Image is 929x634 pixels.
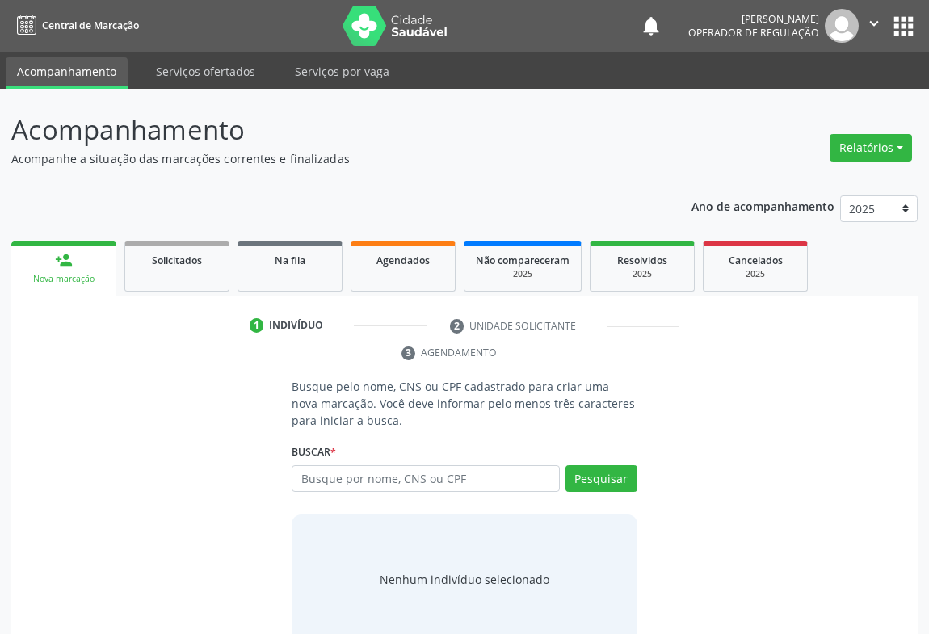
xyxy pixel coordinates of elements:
[830,134,912,162] button: Relatórios
[292,440,336,465] label: Buscar
[6,57,128,89] a: Acompanhamento
[152,254,202,267] span: Solicitados
[269,318,323,333] div: Indivíduo
[145,57,267,86] a: Serviços ofertados
[11,110,645,150] p: Acompanhamento
[476,254,570,267] span: Não compareceram
[284,57,401,86] a: Serviços por vaga
[688,12,819,26] div: [PERSON_NAME]
[565,465,637,493] button: Pesquisar
[292,378,637,429] p: Busque pelo nome, CNS ou CPF cadastrado para criar uma nova marcação. Você deve informar pelo men...
[275,254,305,267] span: Na fila
[889,12,918,40] button: apps
[640,15,662,37] button: notifications
[688,26,819,40] span: Operador de regulação
[617,254,667,267] span: Resolvidos
[859,9,889,43] button: 
[23,273,105,285] div: Nova marcação
[691,195,834,216] p: Ano de acompanhamento
[715,268,796,280] div: 2025
[476,268,570,280] div: 2025
[825,9,859,43] img: img
[602,268,683,280] div: 2025
[380,571,549,588] div: Nenhum indivíduo selecionado
[11,150,645,167] p: Acompanhe a situação das marcações correntes e finalizadas
[376,254,430,267] span: Agendados
[42,19,139,32] span: Central de Marcação
[11,12,139,39] a: Central de Marcação
[292,465,560,493] input: Busque por nome, CNS ou CPF
[250,318,264,333] div: 1
[865,15,883,32] i: 
[729,254,783,267] span: Cancelados
[55,251,73,269] div: person_add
